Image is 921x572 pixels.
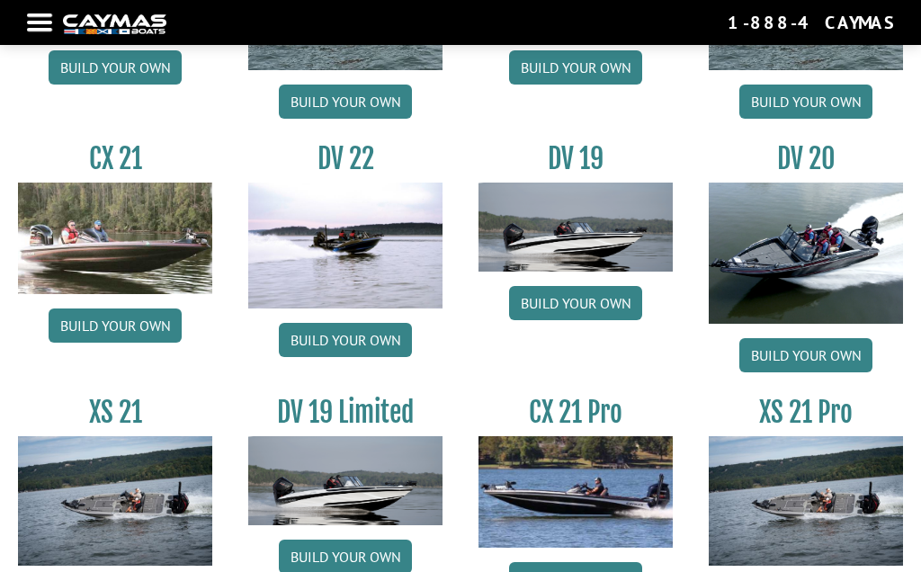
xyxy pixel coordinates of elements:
img: white-logo-c9c8dbefe5ff5ceceb0f0178aa75bf4bb51f6bca0971e226c86eb53dfe498488.png [63,14,166,33]
h3: XS 21 [18,396,212,429]
a: Build your own [49,50,182,85]
img: dv-19-ban_from_website_for_caymas_connect.png [248,436,443,525]
img: CX-21Pro_thumbnail.jpg [478,436,673,548]
a: Build your own [509,50,642,85]
img: dv-19-ban_from_website_for_caymas_connect.png [478,183,673,272]
img: DV_20_from_website_for_caymas_connect.png [709,183,903,324]
div: 1-888-4CAYMAS [728,11,894,34]
img: XS_21_thumbnail.jpg [18,436,212,566]
a: Build your own [509,286,642,320]
a: Build your own [279,85,412,119]
h3: CX 21 Pro [478,396,673,429]
img: DV22_original_motor_cropped_for_caymas_connect.jpg [248,183,443,308]
h3: DV 22 [248,142,443,175]
img: XS_21_thumbnail.jpg [709,436,903,566]
h3: XS 21 Pro [709,396,903,429]
img: CX21_thumb.jpg [18,183,212,294]
h3: DV 20 [709,142,903,175]
h3: DV 19 [478,142,673,175]
a: Build your own [739,338,872,372]
a: Build your own [279,323,412,357]
h3: CX 21 [18,142,212,175]
a: Build your own [739,85,872,119]
a: Build your own [49,308,182,343]
h3: DV 19 Limited [248,396,443,429]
